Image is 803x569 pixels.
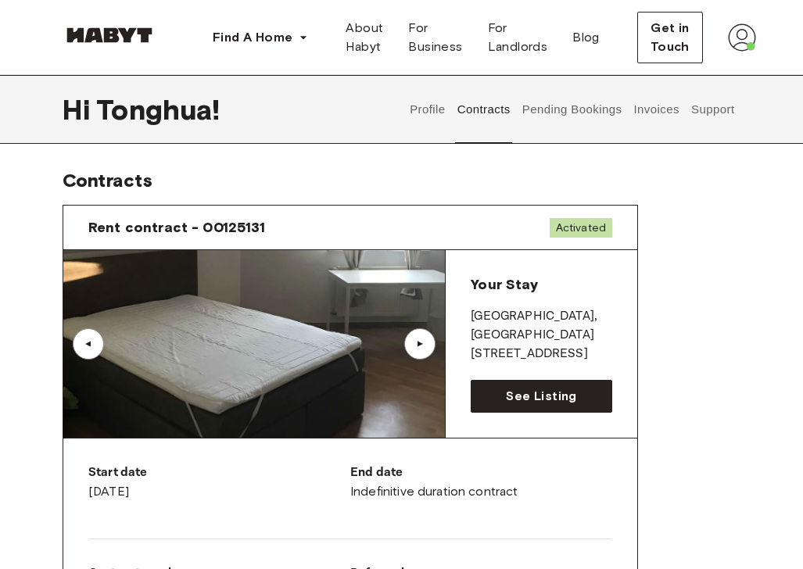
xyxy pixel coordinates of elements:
p: [GEOGRAPHIC_DATA] , [GEOGRAPHIC_DATA] [471,307,612,345]
p: End date [350,463,612,482]
span: Contracts [63,169,152,191]
span: For Landlords [488,19,548,56]
span: For Business [408,19,462,56]
img: Image of the room [63,250,445,438]
div: [DATE] [88,463,350,501]
a: About Habyt [333,13,396,63]
button: Pending Bookings [520,75,624,144]
a: For Landlords [475,13,561,63]
div: user profile tabs [404,75,740,144]
button: Contracts [455,75,512,144]
button: Profile [408,75,448,144]
span: See Listing [506,387,576,406]
span: Hi [63,93,96,126]
a: For Business [396,13,475,63]
button: Find A Home [200,22,321,53]
a: See Listing [471,380,612,413]
span: About Habyt [346,19,383,56]
img: Habyt [63,27,156,43]
span: Get in Touch [651,19,690,56]
div: Indefinitive duration contract [350,463,612,501]
span: Rent contract - 00125131 [88,218,266,237]
p: Start date [88,463,350,482]
div: ▲ [81,339,96,349]
button: Support [689,75,737,144]
p: [STREET_ADDRESS] [471,345,612,363]
span: Activated [550,218,612,238]
div: ▲ [412,339,428,349]
span: Your Stay [471,276,537,293]
button: Invoices [632,75,681,144]
img: avatar [728,23,756,52]
span: Blog [572,28,600,47]
span: Tonghua ! [96,93,220,126]
a: Blog [560,13,612,63]
span: Find A Home [213,28,292,47]
button: Get in Touch [637,12,703,63]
